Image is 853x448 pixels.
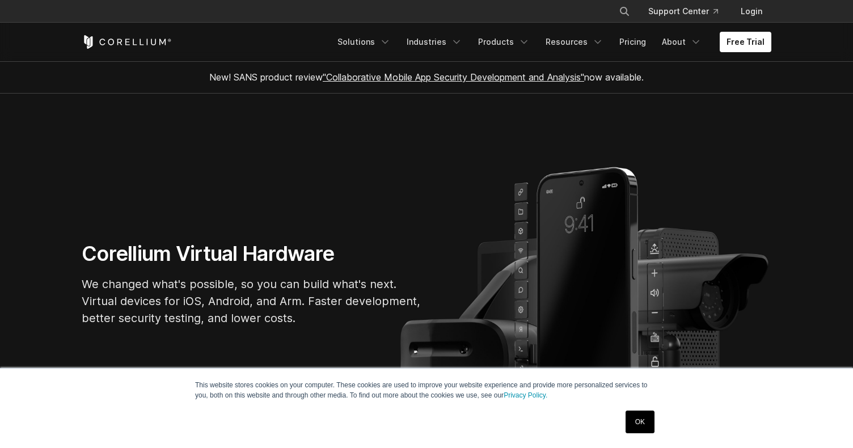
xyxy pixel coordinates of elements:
p: We changed what's possible, so you can build what's next. Virtual devices for iOS, Android, and A... [82,276,422,327]
a: Corellium Home [82,35,172,49]
a: Free Trial [720,32,771,52]
div: Navigation Menu [605,1,771,22]
p: This website stores cookies on your computer. These cookies are used to improve your website expe... [195,380,658,400]
a: Login [732,1,771,22]
a: Privacy Policy. [504,391,547,399]
div: Navigation Menu [331,32,771,52]
a: Support Center [639,1,727,22]
a: Resources [539,32,610,52]
a: Industries [400,32,469,52]
a: "Collaborative Mobile App Security Development and Analysis" [323,71,584,83]
button: Search [614,1,635,22]
a: Products [471,32,537,52]
a: OK [626,411,654,433]
span: New! SANS product review now available. [209,71,644,83]
h1: Corellium Virtual Hardware [82,241,422,267]
a: Pricing [613,32,653,52]
a: Solutions [331,32,398,52]
a: About [655,32,708,52]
